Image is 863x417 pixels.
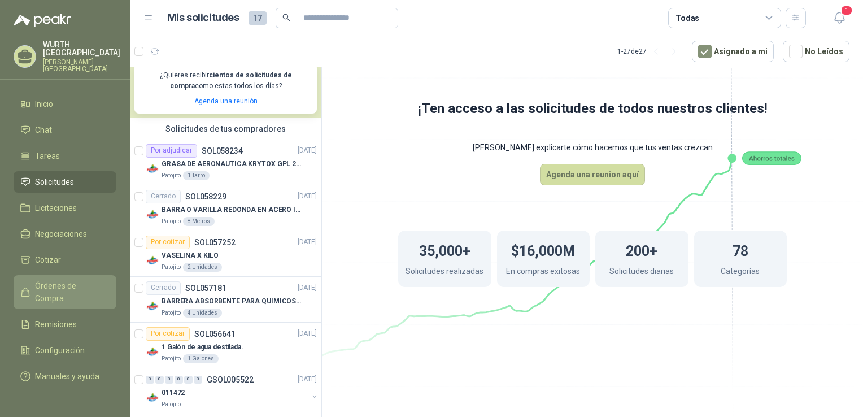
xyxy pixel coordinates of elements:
[35,150,60,162] span: Tareas
[183,309,222,318] div: 4 Unidades
[14,249,116,271] a: Cotizar
[35,370,99,383] span: Manuales y ayuda
[146,391,159,405] img: Company Logo
[146,299,159,313] img: Company Logo
[14,340,116,361] a: Configuración
[249,11,267,25] span: 17
[675,12,699,24] div: Todas
[43,41,120,57] p: WURTH [GEOGRAPHIC_DATA]
[14,93,116,115] a: Inicio
[43,59,120,72] p: [PERSON_NAME] [GEOGRAPHIC_DATA]
[506,265,580,280] p: En compras exitosas
[146,281,181,295] div: Cerrado
[146,208,159,221] img: Company Logo
[162,217,181,226] p: Patojito
[162,354,181,363] p: Patojito
[721,265,760,280] p: Categorías
[298,283,317,293] p: [DATE]
[35,98,53,110] span: Inicio
[184,376,193,384] div: 0
[162,250,219,261] p: VASELINA X KILO
[194,97,258,105] a: Agenda una reunión
[617,42,683,60] div: 1 - 27 de 27
[146,236,190,249] div: Por cotizar
[185,284,226,292] p: SOL057181
[146,162,159,176] img: Company Logo
[35,124,52,136] span: Chat
[162,171,181,180] p: Patojito
[183,263,222,272] div: 2 Unidades
[146,376,154,384] div: 0
[162,400,181,409] p: Patojito
[162,205,302,215] p: BARRA O VARILLA REDONDA EN ACERO INOXIDABLE DE 2" O 50 MM
[35,254,61,266] span: Cotizar
[146,373,319,409] a: 0 0 0 0 0 0 GSOL005522[DATE] Company Logo011472Patojito
[609,265,674,280] p: Solicitudes diarias
[202,147,243,155] p: SOL058234
[35,202,77,214] span: Licitaciones
[14,119,116,141] a: Chat
[298,328,317,339] p: [DATE]
[733,237,748,262] h1: 78
[146,254,159,267] img: Company Logo
[170,71,292,90] b: cientos de solicitudes de compra
[162,309,181,318] p: Patojito
[162,159,302,170] p: GRASA DE AERONAUTICA KRYTOX GPL 207 (SE ADJUNTA IMAGEN DE REFERENCIA)
[207,376,254,384] p: GSOL005522
[146,345,159,359] img: Company Logo
[194,330,236,338] p: SOL056641
[626,237,657,262] h1: 200+
[14,223,116,245] a: Negociaciones
[141,70,310,92] p: ¿Quieres recibir como estas todos los días?
[130,231,321,277] a: Por cotizarSOL057252[DATE] Company LogoVASELINA X KILOPatojito2 Unidades
[829,8,849,28] button: 1
[162,342,243,353] p: 1 Galón de agua destilada.
[298,145,317,156] p: [DATE]
[175,376,183,384] div: 0
[298,191,317,202] p: [DATE]
[185,193,226,201] p: SOL058229
[14,366,116,387] a: Manuales y ayuda
[146,327,190,341] div: Por cotizar
[14,275,116,309] a: Órdenes de Compra
[298,237,317,247] p: [DATE]
[130,185,321,231] a: CerradoSOL058229[DATE] Company LogoBARRA O VARILLA REDONDA EN ACERO INOXIDABLE DE 2" O 50 MMPatoj...
[14,14,71,27] img: Logo peakr
[146,144,197,158] div: Por adjudicar
[14,197,116,219] a: Licitaciones
[194,238,236,246] p: SOL057252
[14,145,116,167] a: Tareas
[282,14,290,21] span: search
[35,176,74,188] span: Solicitudes
[14,314,116,335] a: Remisiones
[511,237,575,262] h1: $16,000M
[165,376,173,384] div: 0
[130,323,321,368] a: Por cotizarSOL056641[DATE] Company Logo1 Galón de agua destilada.Patojito1 Galones
[183,171,210,180] div: 1 Tarro
[419,237,470,262] h1: 35,000+
[406,265,483,280] p: Solicitudes realizadas
[540,164,645,185] button: Agenda una reunion aquí
[783,41,849,62] button: No Leídos
[35,318,77,331] span: Remisiones
[194,376,202,384] div: 0
[183,354,219,363] div: 1 Galones
[298,374,317,385] p: [DATE]
[162,296,302,307] p: BARRERA ABSORBENTE PARA QUIMICOS (DERRAME DE HIPOCLORITO)
[130,277,321,323] a: CerradoSOL057181[DATE] Company LogoBARRERA ABSORBENTE PARA QUIMICOS (DERRAME DE HIPOCLORITO)Patoj...
[146,190,181,203] div: Cerrado
[162,388,185,398] p: 011472
[130,140,321,185] a: Por adjudicarSOL058234[DATE] Company LogoGRASA DE AERONAUTICA KRYTOX GPL 207 (SE ADJUNTA IMAGEN D...
[35,344,85,357] span: Configuración
[167,10,239,26] h1: Mis solicitudes
[840,5,853,16] span: 1
[155,376,164,384] div: 0
[130,118,321,140] div: Solicitudes de tus compradores
[14,171,116,193] a: Solicitudes
[35,228,87,240] span: Negociaciones
[35,280,106,305] span: Órdenes de Compra
[183,217,215,226] div: 8 Metros
[162,263,181,272] p: Patojito
[692,41,774,62] button: Asignado a mi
